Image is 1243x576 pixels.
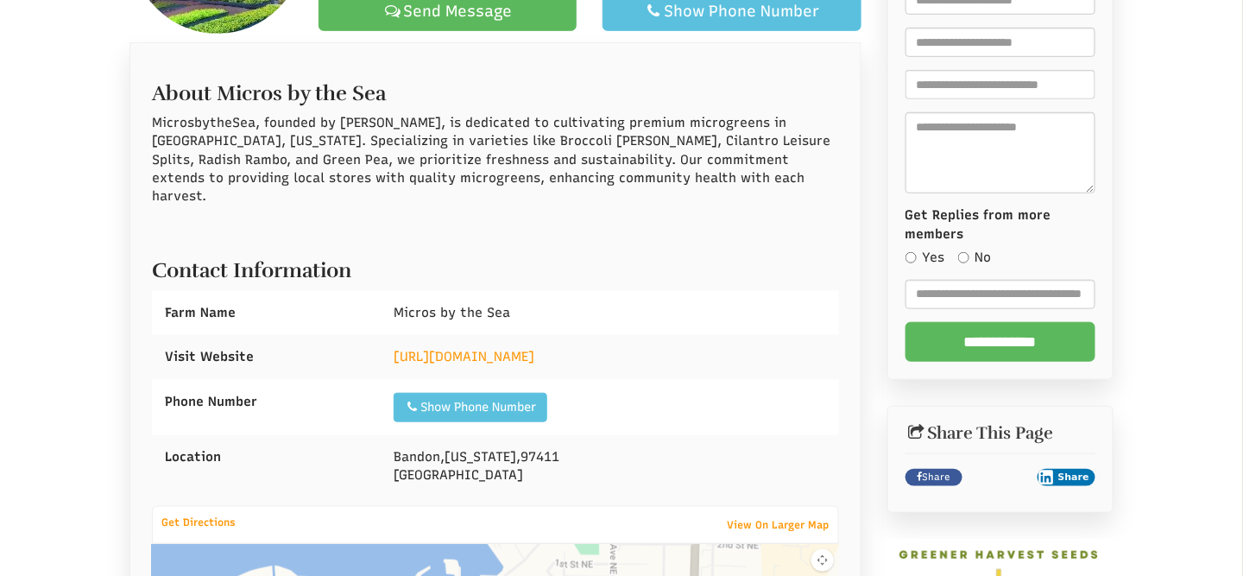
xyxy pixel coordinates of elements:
[394,305,510,320] span: Micros by the Sea
[152,335,381,379] div: Visit Website
[521,449,559,465] span: 97411
[445,449,516,465] span: [US_STATE]
[152,291,381,335] div: Farm Name
[153,512,244,533] a: Get Directions
[152,380,381,424] div: Phone Number
[152,250,839,282] h2: Contact Information
[905,249,945,267] label: Yes
[905,469,963,486] a: Share
[394,349,534,364] a: [URL][DOMAIN_NAME]
[152,114,839,206] p: MicrosbytheSea, founded by [PERSON_NAME], is dedicated to cultivating premium microgreens in [GEO...
[971,469,1029,486] iframe: X Post Button
[719,513,838,537] a: View On Larger Map
[905,424,1096,443] h2: Share This Page
[1038,469,1095,486] button: Share
[905,252,917,263] input: Yes
[405,399,536,416] div: Show Phone Number
[394,449,440,465] span: Bandon
[152,73,839,104] h2: About Micros by the Sea
[958,249,992,267] label: No
[129,42,861,43] ul: Profile Tabs
[905,206,1096,244] label: Get Replies from more members
[811,549,834,572] button: Map camera controls
[617,1,846,22] div: Show Phone Number
[381,435,838,498] div: , , [GEOGRAPHIC_DATA]
[152,435,381,479] div: Location
[958,252,969,263] input: No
